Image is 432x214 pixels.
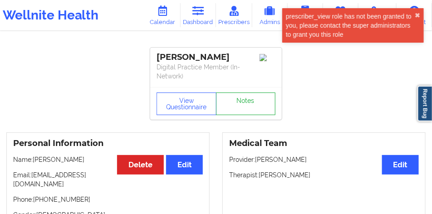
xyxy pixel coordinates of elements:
button: Delete [117,155,164,175]
p: Therapist: [PERSON_NAME] [229,170,419,180]
p: Email: [EMAIL_ADDRESS][DOMAIN_NAME] [13,170,203,189]
a: Dashboard [181,3,216,27]
a: Calendar [145,3,181,27]
h3: Personal Information [13,138,203,149]
a: Notes [216,92,276,115]
div: prescriber_view role has not been granted to you, please contact the super administrators to gran... [286,12,415,39]
img: Image%2Fplaceholer-image.png [260,54,275,61]
a: Account [397,3,432,27]
a: Admins [252,3,288,27]
button: Edit [166,155,203,175]
h3: Medical Team [229,138,419,149]
p: Digital Practice Member (In-Network) [157,63,275,81]
p: Name: [PERSON_NAME] [13,155,203,164]
a: Prescribers [216,3,252,27]
div: [PERSON_NAME] [157,52,275,63]
a: Coaches [288,3,323,27]
button: close [415,12,420,19]
a: Therapists [323,3,358,27]
p: Provider: [PERSON_NAME] [229,155,419,164]
button: View Questionnaire [157,92,216,115]
a: Medications [358,3,397,27]
p: Phone: [PHONE_NUMBER] [13,195,203,204]
button: Edit [382,155,419,175]
a: Report Bug [417,86,432,122]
